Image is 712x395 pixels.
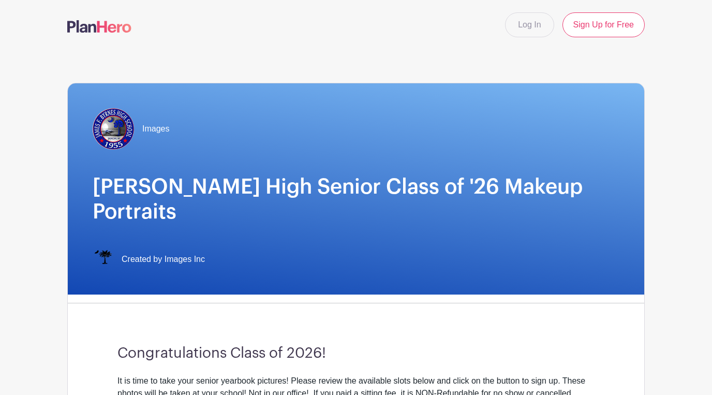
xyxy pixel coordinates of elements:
[142,123,169,135] span: Images
[117,345,595,362] h3: Congratulations Class of 2026!
[93,174,619,224] h1: [PERSON_NAME] High Senior Class of '26 Makeup Portraits
[93,108,134,150] img: Byrnes.jpg
[562,12,645,37] a: Sign Up for Free
[505,12,554,37] a: Log In
[122,253,205,266] span: Created by Images Inc
[67,20,131,33] img: logo-507f7623f17ff9eddc593b1ce0a138ce2505c220e1c5a4e2b4648c50719b7d32.svg
[93,249,113,270] img: IMAGES%20logo%20transparenT%20PNG%20s.png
